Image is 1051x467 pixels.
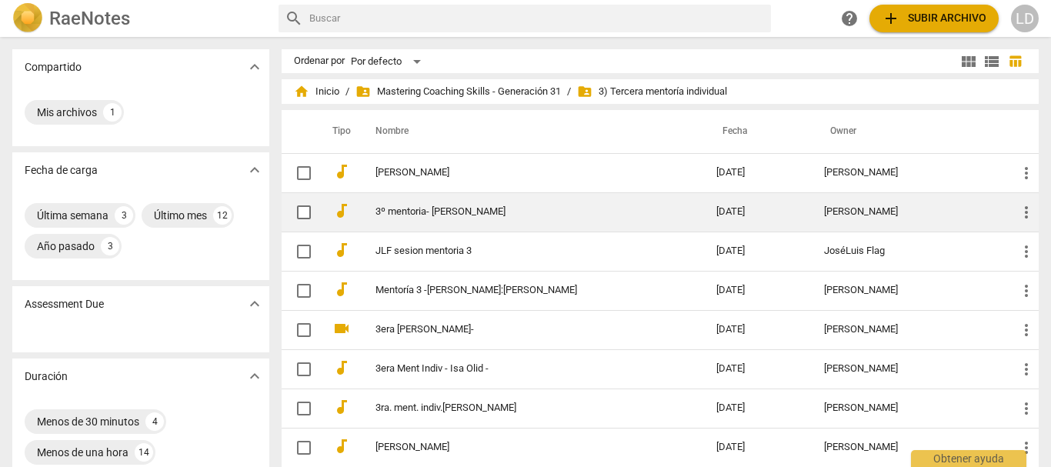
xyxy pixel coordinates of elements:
[245,295,264,313] span: expand_more
[375,206,661,218] a: 3º mentoria- [PERSON_NAME]
[332,398,351,416] span: audiotrack
[332,319,351,338] span: videocam
[332,280,351,299] span: audiotrack
[37,239,95,254] div: Año pasado
[135,443,153,462] div: 14
[309,6,766,31] input: Buscar
[25,369,68,385] p: Duración
[101,237,119,255] div: 3
[1017,242,1036,261] span: more_vert
[704,153,812,192] td: [DATE]
[836,5,863,32] a: Obtener ayuda
[285,9,303,28] span: search
[911,450,1026,467] div: Obtener ayuda
[355,84,371,99] span: folder_shared
[375,402,661,414] a: 3ra. ment. indiv.[PERSON_NAME]
[332,202,351,220] span: audiotrack
[37,414,139,429] div: Menos de 30 minutos
[375,167,661,178] a: [PERSON_NAME]
[375,363,661,375] a: 3era Ment Indiv - Isa Olid -
[375,442,661,453] a: [PERSON_NAME]
[980,50,1003,73] button: Lista
[1017,203,1036,222] span: more_vert
[812,110,1005,153] th: Owner
[320,110,357,153] th: Tipo
[882,9,900,28] span: add
[294,55,345,67] div: Ordenar por
[37,445,128,460] div: Menos de una hora
[1017,399,1036,418] span: more_vert
[1017,164,1036,182] span: more_vert
[704,349,812,389] td: [DATE]
[577,84,592,99] span: folder_shared
[37,208,108,223] div: Última semana
[824,206,993,218] div: [PERSON_NAME]
[345,86,349,98] span: /
[294,84,339,99] span: Inicio
[25,162,98,178] p: Fecha de carga
[869,5,999,32] button: Subir
[37,105,97,120] div: Mis archivos
[567,86,571,98] span: /
[704,428,812,467] td: [DATE]
[332,241,351,259] span: audiotrack
[704,110,812,153] th: Fecha
[704,389,812,428] td: [DATE]
[824,324,993,335] div: [PERSON_NAME]
[704,192,812,232] td: [DATE]
[103,103,122,122] div: 1
[1017,321,1036,339] span: more_vert
[357,110,704,153] th: Nombre
[49,8,130,29] h2: RaeNotes
[294,84,309,99] span: home
[983,52,1001,71] span: view_list
[1017,439,1036,457] span: more_vert
[1011,5,1039,32] button: LD
[704,232,812,271] td: [DATE]
[577,84,727,99] span: 3) Tercera mentoría individual
[243,365,266,388] button: Mostrar más
[25,59,82,75] p: Compartido
[25,296,104,312] p: Assessment Due
[824,285,993,296] div: [PERSON_NAME]
[243,292,266,315] button: Mostrar más
[824,363,993,375] div: [PERSON_NAME]
[332,162,351,181] span: audiotrack
[245,161,264,179] span: expand_more
[375,324,661,335] a: 3era [PERSON_NAME]-
[245,367,264,385] span: expand_more
[375,285,661,296] a: Mentoría 3 -[PERSON_NAME]:[PERSON_NAME]
[12,3,266,34] a: LogoRaeNotes
[243,158,266,182] button: Mostrar más
[1008,54,1023,68] span: table_chart
[824,402,993,414] div: [PERSON_NAME]
[824,167,993,178] div: [PERSON_NAME]
[243,55,266,78] button: Mostrar más
[824,442,993,453] div: [PERSON_NAME]
[1017,282,1036,300] span: more_vert
[154,208,207,223] div: Último mes
[12,3,43,34] img: Logo
[1003,50,1026,73] button: Tabla
[704,271,812,310] td: [DATE]
[882,9,986,28] span: Subir archivo
[704,310,812,349] td: [DATE]
[145,412,164,431] div: 4
[840,9,859,28] span: help
[375,245,661,257] a: JLF sesion mentoria 3
[115,206,133,225] div: 3
[824,245,993,257] div: JoséLuis Flag
[213,206,232,225] div: 12
[332,359,351,377] span: audiotrack
[1017,360,1036,379] span: more_vert
[245,58,264,76] span: expand_more
[957,50,980,73] button: Cuadrícula
[351,49,426,74] div: Por defecto
[332,437,351,455] span: audiotrack
[355,84,561,99] span: Mastering Coaching Skills - Generación 31
[959,52,978,71] span: view_module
